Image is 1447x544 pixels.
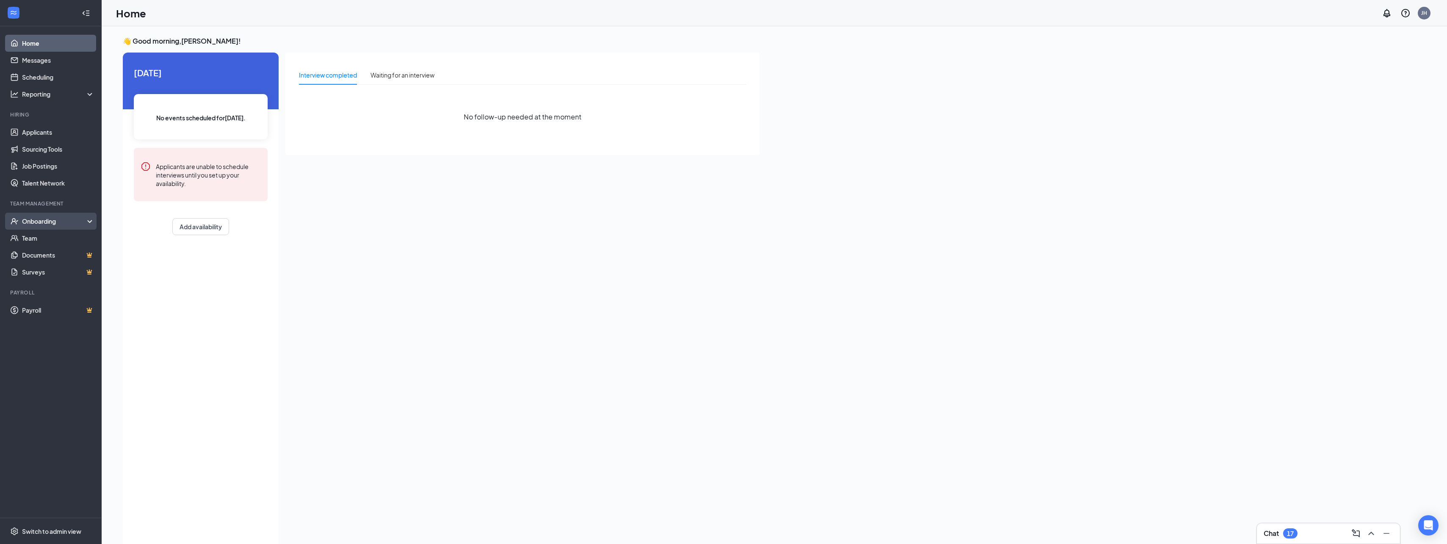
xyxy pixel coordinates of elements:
a: DocumentsCrown [22,247,94,264]
button: ChevronUp [1364,527,1378,540]
h1: Home [116,6,146,20]
svg: Minimize [1381,528,1392,538]
div: JH [1421,9,1427,17]
a: Messages [22,52,94,69]
span: [DATE] [134,66,268,79]
a: PayrollCrown [22,302,94,319]
button: Add availability [172,218,229,235]
div: Switch to admin view [22,527,81,536]
div: Interview completed [299,70,357,80]
div: Hiring [10,111,93,118]
a: Scheduling [22,69,94,86]
div: Waiting for an interview [371,70,434,80]
svg: WorkstreamLogo [9,8,18,17]
a: SurveysCrown [22,264,94,280]
svg: Analysis [10,90,19,98]
button: ComposeMessage [1349,527,1363,540]
svg: Settings [10,527,19,536]
a: Talent Network [22,175,94,192]
button: Minimize [1380,527,1393,540]
svg: Notifications [1382,8,1392,18]
div: Payroll [10,289,93,296]
svg: ChevronUp [1366,528,1376,538]
svg: QuestionInfo [1400,8,1411,18]
div: 17 [1287,530,1294,537]
a: Team [22,230,94,247]
h3: Chat [1264,529,1279,538]
a: Sourcing Tools [22,141,94,158]
svg: UserCheck [10,217,19,225]
a: Applicants [22,124,94,141]
a: Job Postings [22,158,94,175]
div: Team Management [10,200,93,207]
div: Open Intercom Messenger [1418,515,1439,536]
div: Onboarding [22,217,87,225]
svg: Collapse [82,9,90,17]
svg: ComposeMessage [1351,528,1361,538]
div: Applicants are unable to schedule interviews until you set up your availability. [156,161,261,188]
span: No events scheduled for [DATE] . [156,113,246,122]
a: Home [22,35,94,52]
h3: 👋 Good morning, [PERSON_NAME] ! [123,36,760,46]
span: No follow-up needed at the moment [464,111,581,122]
svg: Error [141,161,151,172]
div: Reporting [22,90,95,98]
